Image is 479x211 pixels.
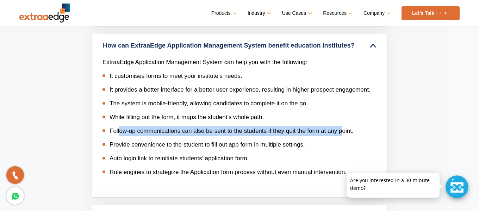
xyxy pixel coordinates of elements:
[110,155,249,162] span: Auto login link to reinitiate students’ application form.
[323,8,351,18] a: Resources
[211,8,235,18] a: Products
[110,86,371,93] span: It provides a better interface for a better user experience, resulting in higher prospect engagem...
[110,141,305,148] span: Provide convenience to the student to fill out app form in multiple settings.
[248,8,270,18] a: Industry
[110,169,347,175] span: Rule engines to strategize the Application form process without even manual intervention.
[110,114,264,120] span: While filling out the form, it maps the student’s whole path.
[110,128,354,134] span: Follow-up communications can also be sent to the students if they quit the form at any point.
[110,100,308,107] span: The system is mobile-friendly, allowing candidates to complete it on the go.
[110,73,242,79] span: It customises forms to meet your institute’s needs.
[363,8,389,18] a: Company
[402,6,460,20] a: Let’s Talk
[92,34,387,57] a: How can ExtraaEdge Application Management System benefit education institutes?
[446,175,468,198] div: Chat
[102,57,377,67] p: ExtraaEdge Application Management System can help you with the following:
[282,8,311,18] a: Use Cases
